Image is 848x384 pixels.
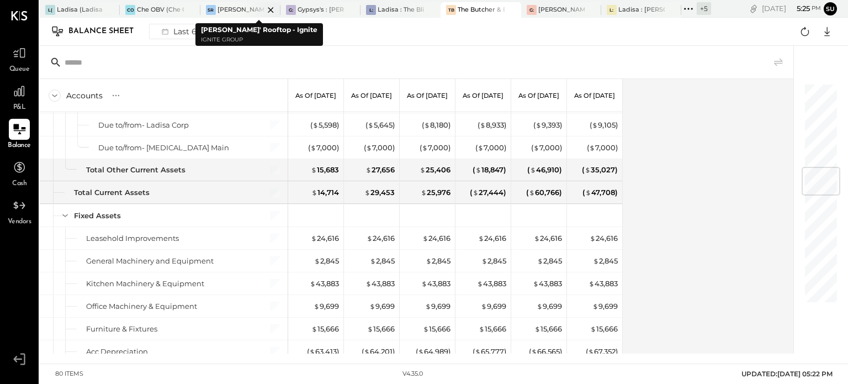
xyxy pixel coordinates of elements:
[364,347,370,356] span: $
[422,120,451,130] div: ( 8,180 )
[582,187,618,198] div: ( 47,708 )
[286,5,296,15] div: G:
[364,143,395,153] div: ( 7,000 )
[125,5,135,15] div: CO
[12,179,26,189] span: Cash
[422,234,428,243] span: $
[201,35,317,45] p: Ignite Group
[86,165,185,175] div: Total Other Current Assets
[426,256,432,265] span: $
[310,279,316,288] span: $
[536,120,542,129] span: $
[421,279,427,288] span: $
[367,234,373,243] span: $
[589,278,618,289] div: 43,883
[206,5,216,15] div: SR
[365,165,372,174] span: $
[370,256,376,265] span: $
[423,324,429,333] span: $
[481,302,487,311] span: $
[426,256,451,266] div: 2,845
[311,188,317,197] span: $
[1,81,38,113] a: P&L
[55,370,83,378] div: 80 items
[590,324,618,334] div: 15,666
[534,233,562,244] div: 24,616
[582,165,618,175] div: ( 35,027 )
[593,256,599,265] span: $
[311,187,339,198] div: 14,714
[66,90,103,101] div: Accounts
[470,187,506,198] div: ( 27,444 )
[351,92,392,99] p: As of [DATE]
[425,302,431,311] span: $
[312,120,319,129] span: $
[9,65,30,75] span: Queue
[310,278,339,289] div: 43,883
[314,302,320,311] span: $
[518,92,559,99] p: As of [DATE]
[422,143,428,152] span: $
[1,195,38,227] a: Vendors
[527,5,537,15] div: G:
[537,301,562,312] div: 9,699
[378,6,424,14] div: Ladisa : The Blind Pig
[86,346,148,357] div: Acc Depreciation
[812,4,821,12] span: pm
[314,256,339,266] div: 2,845
[473,346,506,357] div: ( 65,777 )
[590,324,596,333] span: $
[479,324,506,334] div: 15,666
[586,346,618,357] div: ( 67,352 )
[526,187,562,198] div: ( 60,766 )
[481,256,506,266] div: 2,845
[618,6,665,14] div: Ladisa : [PERSON_NAME] in the Alley
[529,346,562,357] div: ( 66,565 )
[420,165,426,174] span: $
[824,2,837,15] button: su
[420,165,451,175] div: 25,406
[585,165,591,174] span: $
[593,256,618,266] div: 2,845
[362,346,395,357] div: ( 64,201 )
[537,302,543,311] span: $
[369,301,395,312] div: 9,699
[74,211,121,221] div: Fixed Assets
[590,120,618,130] div: ( 9,105 )
[68,23,145,40] div: Balance Sheet
[218,6,264,14] div: [PERSON_NAME]' Rooftop - Ignite
[74,187,150,198] div: Total Current Assets
[788,3,810,14] span: 5 : 25
[86,278,204,289] div: Kitchen Machinery & Equipment
[589,143,595,152] span: $
[86,256,214,266] div: General Machinery and Equipment
[534,324,540,333] span: $
[418,347,424,356] span: $
[481,256,487,265] span: $
[407,92,448,99] p: As of [DATE]
[57,6,103,14] div: Ladisa (Ladisa Corp.) - Ignite
[311,234,317,243] span: $
[527,165,562,175] div: ( 46,910 )
[307,346,339,357] div: ( 63,413 )
[314,256,320,265] span: $
[368,120,374,129] span: $
[137,6,183,14] div: Che OBV (Che OBV LLC) - Ignite
[534,324,562,334] div: 15,666
[473,188,479,197] span: $
[478,143,484,152] span: $
[533,278,562,289] div: 43,883
[588,347,594,356] span: $
[531,143,562,153] div: ( 7,000 )
[589,279,595,288] span: $
[592,301,618,312] div: 9,699
[463,92,504,99] p: As of [DATE]
[479,324,485,333] span: $
[748,3,759,14] div: copy link
[309,347,315,356] span: $
[478,233,506,244] div: 24,616
[534,234,540,243] span: $
[298,6,344,14] div: Gypsys's : [PERSON_NAME] on the levee
[529,188,535,197] span: $
[13,103,26,113] span: P&L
